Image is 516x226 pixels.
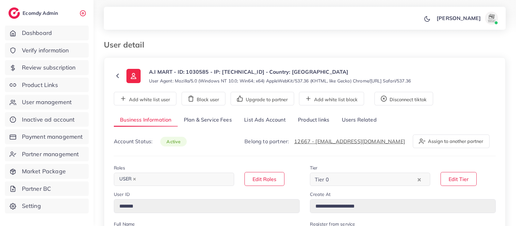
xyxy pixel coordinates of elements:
[231,92,294,105] button: Upgrade to partner
[22,29,52,37] span: Dashboard
[299,92,364,105] button: Add white list block
[238,113,292,127] a: List Ads Account
[178,113,238,127] a: Plan & Service Fees
[133,178,136,181] button: Deselect USER
[294,138,405,145] a: 12667 - [EMAIL_ADDRESS][DOMAIN_NAME]
[244,172,284,186] button: Edit Roles
[335,113,382,127] a: Users Related
[149,68,411,76] p: A.I MART - ID: 1030585 - IP: [TECHNICAL_ID] - Country: [GEOGRAPHIC_DATA]
[126,69,141,83] img: ic-user-info.36bf1079.svg
[22,81,58,89] span: Product Links
[5,112,89,127] a: Inactive ad account
[140,174,226,184] input: Search for option
[104,40,149,49] h3: User detail
[22,46,69,55] span: Verify information
[116,175,139,184] span: USER
[22,202,41,210] span: Setting
[374,92,433,105] button: Disconnect tiktok
[22,150,79,158] span: Partner management
[437,14,481,22] p: [PERSON_NAME]
[22,63,76,72] span: Review subscription
[5,60,89,75] a: Review subscription
[114,92,176,105] button: Add white list user
[244,137,405,145] p: Belong to partner:
[485,12,498,25] img: avatar
[114,165,125,171] label: Roles
[5,181,89,196] a: Partner BC
[418,176,421,183] button: Clear Selected
[5,129,89,144] a: Payment management
[5,199,89,213] a: Setting
[5,26,89,40] a: Dashboard
[5,78,89,92] a: Product Links
[5,164,89,179] a: Market Package
[5,43,89,58] a: Verify information
[292,113,335,127] a: Product links
[310,173,430,186] div: Search for option
[313,175,330,184] span: Tier 0
[149,78,411,84] small: User Agent: Mozilla/5.0 (Windows NT 10.0; Win64; x64) AppleWebKit/537.36 (KHTML, like Gecko) Chro...
[5,147,89,162] a: Partner management
[8,7,20,19] img: logo
[22,167,66,176] span: Market Package
[441,172,477,186] button: Edit Tier
[114,191,130,198] label: User ID
[413,135,490,148] button: Assign to another partner
[8,7,60,19] a: logoEcomdy Admin
[310,165,318,171] label: Tier
[22,133,83,141] span: Payment management
[5,95,89,110] a: User management
[114,113,178,127] a: Business Information
[22,115,75,124] span: Inactive ad account
[160,137,187,146] span: active
[114,137,187,145] p: Account Status:
[331,174,416,184] input: Search for option
[182,92,225,105] button: Block user
[433,12,501,25] a: [PERSON_NAME]avatar
[310,191,331,198] label: Create At
[22,185,51,193] span: Partner BC
[114,173,234,186] div: Search for option
[22,98,72,106] span: User management
[23,10,60,16] h2: Ecomdy Admin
